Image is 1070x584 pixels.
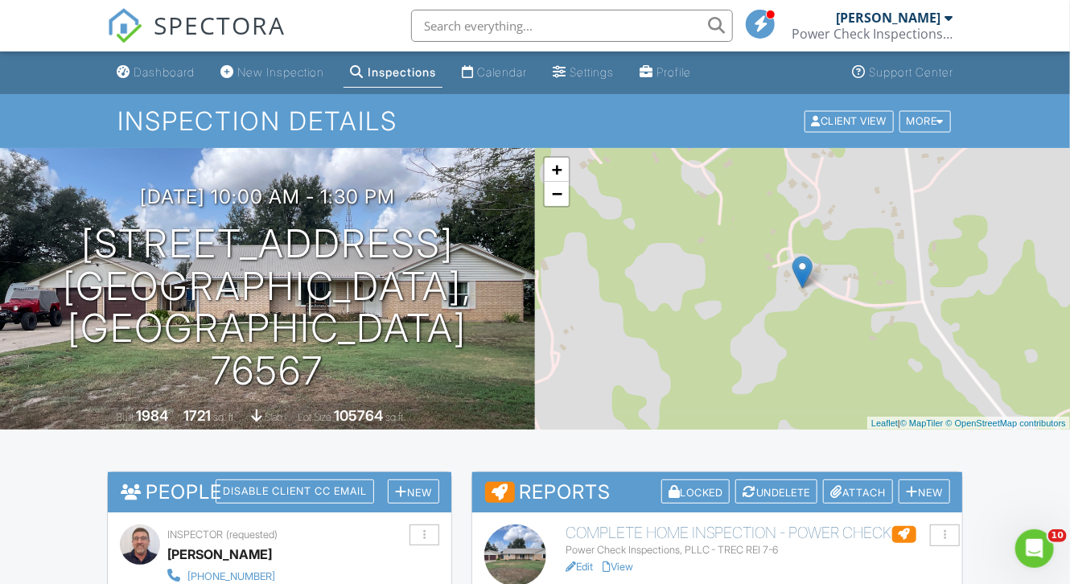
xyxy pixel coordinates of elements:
[187,570,275,583] div: [PHONE_NUMBER]
[545,158,569,182] a: Zoom in
[566,561,593,573] a: Edit
[167,566,353,584] a: [PHONE_NUMBER]
[214,58,331,88] a: New Inspection
[110,58,201,88] a: Dashboard
[805,110,894,132] div: Client View
[117,411,134,423] span: Built
[140,186,395,208] h3: [DATE] 10:00 am - 1:30 pm
[226,528,278,541] span: (requested)
[298,411,332,423] span: Lot Size
[216,479,374,504] div: Disable Client CC Email
[869,65,953,79] div: Support Center
[836,10,940,26] div: [PERSON_NAME]
[633,58,698,88] a: Profile
[134,65,195,79] div: Dashboard
[661,479,730,504] div: Locked
[477,65,527,79] div: Calendar
[137,407,169,424] div: 1984
[154,8,286,42] span: SPECTORA
[823,479,893,504] div: Attach
[546,58,620,88] a: Settings
[946,418,1066,428] a: © OpenStreetMap contributors
[545,182,569,206] a: Zoom out
[368,65,436,79] div: Inspections
[735,479,817,504] div: Undelete
[386,411,406,423] span: sq.ft.
[167,528,223,541] span: Inspector
[335,407,384,424] div: 105764
[108,472,451,512] h3: People
[167,542,272,566] div: [PERSON_NAME]
[899,110,952,132] div: More
[344,58,442,88] a: Inspections
[26,223,509,393] h1: [STREET_ADDRESS] [GEOGRAPHIC_DATA], [GEOGRAPHIC_DATA] 76567
[570,65,614,79] div: Settings
[803,114,898,126] a: Client View
[846,58,960,88] a: Support Center
[455,58,533,88] a: Calendar
[792,26,953,42] div: Power Check Inspections, PLLC
[107,8,142,43] img: The Best Home Inspection Software - Spectora
[411,10,733,42] input: Search everything...
[566,524,950,557] a: Complete Home Inspection - Power Check Power Check Inspections, PLLC - TREC REI 7-6
[656,65,691,79] div: Profile
[237,65,324,79] div: New Inspection
[388,479,439,504] div: New
[214,411,237,423] span: sq. ft.
[566,544,950,557] div: Power Check Inspections, PLLC - TREC REI 7-6
[900,418,944,428] a: © MapTiler
[184,407,212,424] div: 1721
[867,417,1070,430] div: |
[566,524,950,542] h6: Complete Home Inspection - Power Check
[117,107,953,135] h1: Inspection Details
[1015,529,1054,568] iframe: Intercom live chat
[265,411,283,423] span: slab
[603,561,633,573] a: View
[107,22,286,56] a: SPECTORA
[472,472,962,512] h3: Reports
[899,479,950,504] div: New
[871,418,898,428] a: Leaflet
[1048,529,1067,542] span: 10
